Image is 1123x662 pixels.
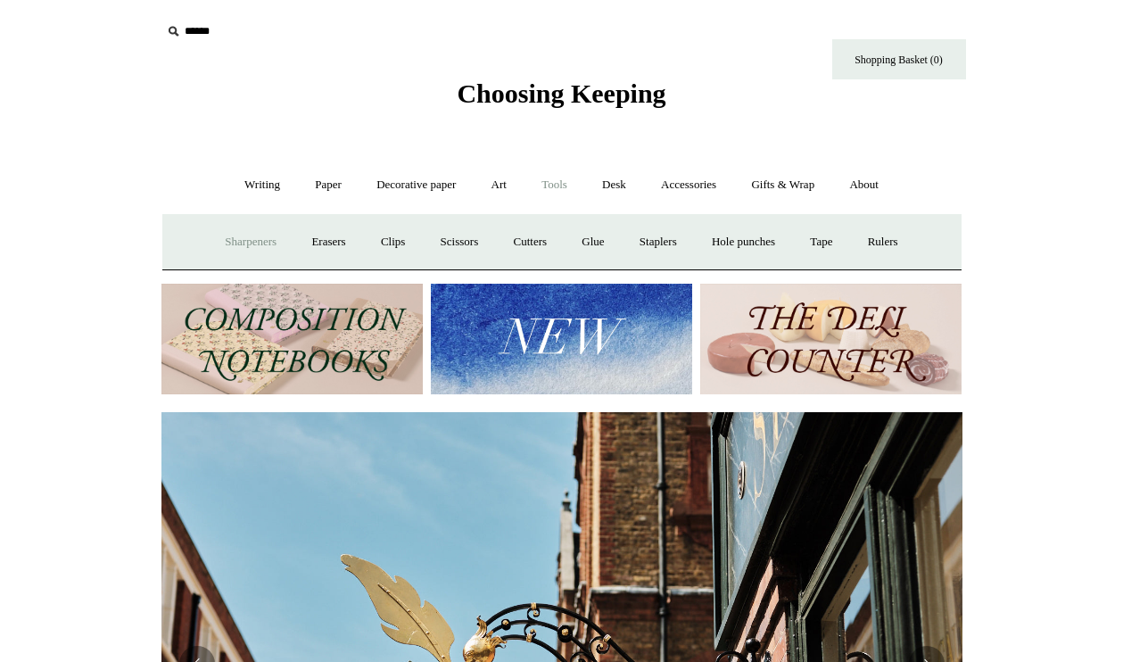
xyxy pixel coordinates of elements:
a: Paper [299,161,358,209]
img: New.jpg__PID:f73bdf93-380a-4a35-bcfe-7823039498e1 [431,284,692,395]
a: Shopping Basket (0) [832,39,966,79]
a: Choosing Keeping [457,93,665,105]
a: About [833,161,895,209]
img: The Deli Counter [700,284,962,395]
a: Tape [794,219,848,266]
a: Writing [228,161,296,209]
a: Gifts & Wrap [735,161,830,209]
a: Tools [525,161,583,209]
a: Erasers [295,219,361,266]
a: Staplers [623,219,693,266]
a: Hole punches [696,219,791,266]
a: Sharpeners [209,219,293,266]
a: Glue [566,219,620,266]
a: Art [475,161,523,209]
span: Choosing Keeping [457,79,665,108]
a: Clips [365,219,421,266]
a: Desk [586,161,642,209]
a: Cutters [497,219,563,266]
a: Rulers [852,219,914,266]
img: 202302 Composition ledgers.jpg__PID:69722ee6-fa44-49dd-a067-31375e5d54ec [161,284,423,395]
a: Accessories [645,161,732,209]
a: Scissors [425,219,495,266]
a: Decorative paper [360,161,472,209]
